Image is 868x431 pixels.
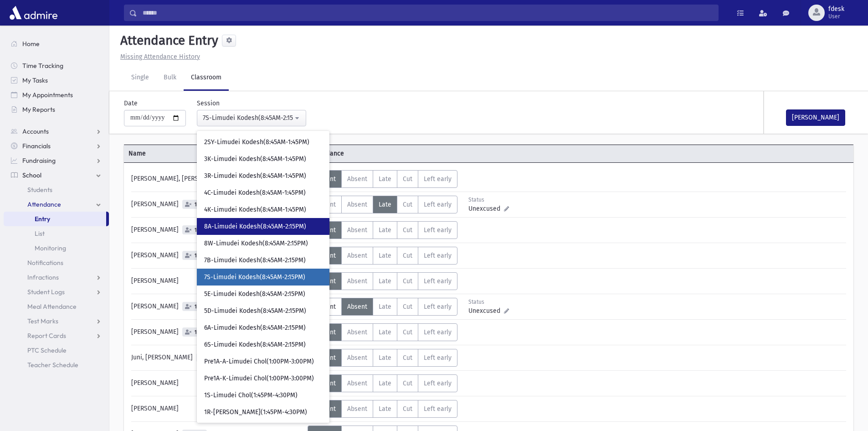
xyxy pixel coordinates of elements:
span: Cut [403,277,412,285]
button: 7S-Limudei Kodesh(8:45AM-2:15PM) [197,110,306,126]
span: 7S-Limudei Kodesh(8:45AM-2:15PM) [204,273,305,282]
div: [PERSON_NAME] [127,374,308,392]
a: Teacher Schedule [4,358,109,372]
span: Late [379,303,391,311]
span: School [22,171,41,179]
a: PTC Schedule [4,343,109,358]
div: [PERSON_NAME] [127,272,308,290]
div: Status [468,196,509,204]
div: AttTypes [308,400,457,418]
span: Absent [347,252,367,260]
div: AttTypes [308,247,457,265]
img: AdmirePro [7,4,60,22]
div: AttTypes [308,374,457,392]
span: 8A-Limudei Kodesh(8:45AM-2:15PM) [204,222,306,231]
span: Name [124,149,306,158]
a: Meal Attendance [4,299,109,314]
div: [PERSON_NAME] [127,221,308,239]
a: Students [4,182,109,197]
span: 6S-Limudei Kodesh(8:45AM-2:15PM) [204,340,306,349]
span: Late [379,201,391,208]
span: Cut [403,226,412,234]
span: Absent [347,379,367,387]
span: Absent [347,226,367,234]
span: Financials [22,142,51,150]
span: Entry [35,215,50,223]
span: 5E-Limudei Kodesh(8:45AM-2:15PM) [204,290,305,299]
span: Late [379,405,391,413]
a: Monitoring [4,241,109,255]
span: Unexcused [468,204,504,213]
span: 3R-Limudei Kodesh(8:45AM-1:45PM) [204,171,306,181]
span: Unexcused [468,306,504,316]
a: Financials [4,139,109,153]
span: Left early [424,277,452,285]
span: 8W-Limudei Kodesh(8:45AM-2:15PM) [204,239,308,248]
span: Late [379,252,391,260]
span: Absent [347,328,367,336]
span: 3K-Limudei Kodesh(8:45AM-1:45PM) [204,155,306,164]
label: Session [197,99,220,108]
span: Left early [424,252,452,260]
div: [PERSON_NAME], [PERSON_NAME] [127,170,308,188]
span: Absent [347,405,367,413]
span: Accounts [22,127,49,135]
span: Attendance [27,200,61,208]
div: AttTypes [308,323,457,341]
span: Left early [424,328,452,336]
span: Absent [347,303,367,311]
a: My Reports [4,102,109,117]
a: Missing Attendance History [117,53,200,61]
span: Absent [347,201,367,208]
span: PTC Schedule [27,346,67,354]
span: Cut [403,405,412,413]
a: Time Tracking [4,58,109,73]
h5: Attendance Entry [117,33,218,48]
span: 5D-Limudei Kodesh(8:45AM-2:15PM) [204,306,306,316]
span: Absent [347,354,367,362]
span: fdesk [828,5,844,13]
span: Fundraising [22,156,56,165]
a: Bulk [156,65,184,91]
a: Entry [4,212,106,226]
span: Infractions [27,273,59,281]
span: Absent [347,175,367,183]
span: Home [22,40,40,48]
label: Date [124,99,138,108]
span: 1 [193,304,199,310]
span: Time Tracking [22,62,63,70]
a: Report Cards [4,328,109,343]
div: AttTypes [308,221,457,239]
span: Notifications [27,259,63,267]
span: 1 [193,202,199,208]
span: My Reports [22,105,55,114]
div: 7S-Limudei Kodesh(8:45AM-2:15PM) [203,113,293,123]
a: Student Logs [4,285,109,299]
span: Late [379,226,391,234]
a: Infractions [4,270,109,285]
span: 7B-Limudei Kodesh(8:45AM-2:15PM) [204,256,306,265]
a: Single [124,65,156,91]
span: Meal Attendance [27,302,77,311]
span: Students [27,186,52,194]
div: AttTypes [308,298,457,316]
div: [PERSON_NAME] [127,196,308,213]
span: 1R-[PERSON_NAME](1:45PM-4:30PM) [204,408,307,417]
div: AttTypes [308,196,457,213]
input: Search [137,5,718,21]
a: Accounts [4,124,109,139]
a: Test Marks [4,314,109,328]
div: [PERSON_NAME] [127,247,308,265]
a: List [4,226,109,241]
a: Fundraising [4,153,109,168]
span: List [35,229,45,238]
div: AttTypes [308,170,457,188]
span: Pre1A-A-Limudei Chol(1:00PM-3:00PM) [204,357,314,366]
span: Absent [347,277,367,285]
span: Student Logs [27,288,65,296]
div: [PERSON_NAME] [127,298,308,316]
span: Late [379,354,391,362]
a: Home [4,36,109,51]
span: Cut [403,201,412,208]
a: Attendance [4,197,109,212]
